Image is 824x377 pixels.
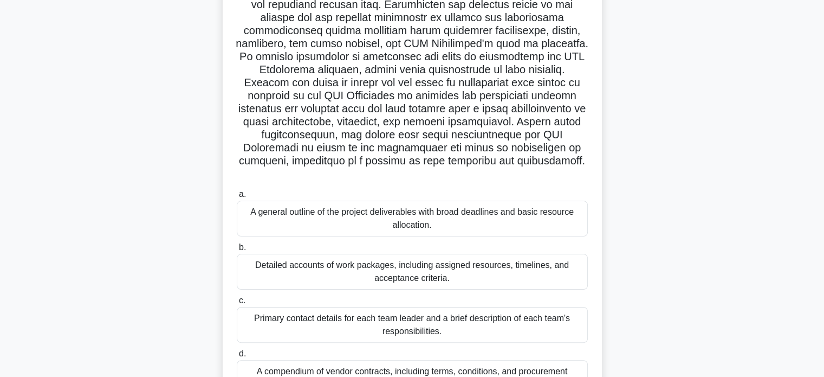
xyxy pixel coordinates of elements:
[237,254,588,290] div: Detailed accounts of work packages, including assigned resources, timelines, and acceptance crite...
[237,307,588,343] div: Primary contact details for each team leader and a brief description of each team's responsibilit...
[237,201,588,237] div: A general outline of the project deliverables with broad deadlines and basic resource allocation.
[239,189,246,199] span: a.
[239,242,246,252] span: b.
[239,296,245,305] span: c.
[239,349,246,358] span: d.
